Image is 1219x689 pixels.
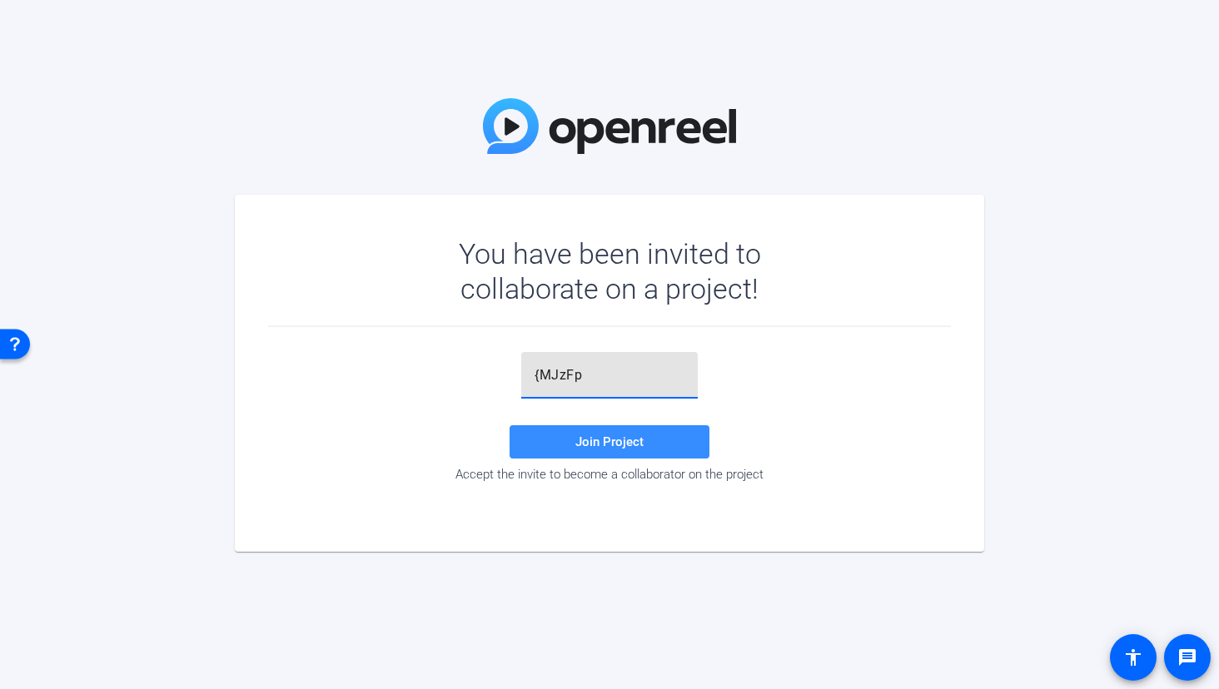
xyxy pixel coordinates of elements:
[1123,647,1143,667] mat-icon: accessibility
[483,98,736,154] img: OpenReel Logo
[410,236,809,306] div: You have been invited to collaborate on a project!
[575,434,644,449] span: Join Project
[535,365,684,385] input: Password
[268,467,951,482] div: Accept the invite to become a collaborator on the project
[510,425,709,459] button: Join Project
[1177,647,1197,667] mat-icon: message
